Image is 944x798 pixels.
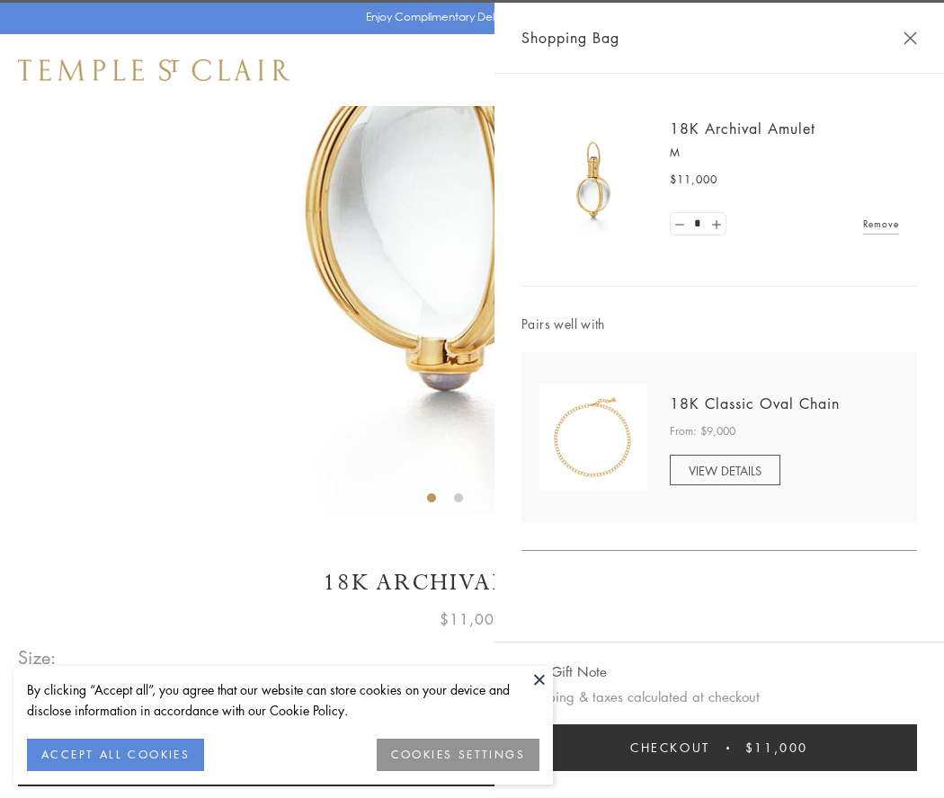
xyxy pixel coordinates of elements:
[670,455,780,485] a: VIEW DETAILS
[670,422,735,440] span: From: $9,000
[521,26,619,49] span: Shopping Bag
[539,384,647,492] img: N88865-OV18
[27,739,204,771] button: ACCEPT ALL COOKIES
[521,314,917,334] span: Pairs well with
[689,462,761,479] span: VIEW DETAILS
[863,214,899,234] a: Remove
[27,679,539,721] div: By clicking “Accept all”, you agree that our website can store cookies on your device and disclos...
[366,8,570,26] p: Enjoy Complimentary Delivery & Returns
[745,738,808,758] span: $11,000
[670,119,815,138] a: 18K Archival Amulet
[670,394,840,413] a: 18K Classic Oval Chain
[707,213,725,235] a: Set quantity to 2
[539,126,647,234] img: 18K Archival Amulet
[630,738,710,758] span: Checkout
[670,171,717,189] span: $11,000
[521,724,917,771] button: Checkout $11,000
[670,144,899,162] p: M
[521,661,607,683] button: Add Gift Note
[904,31,917,45] button: Close Shopping Bag
[18,643,58,672] span: Size:
[671,213,689,235] a: Set quantity to 0
[18,567,926,598] h1: 18K Archival Amulet
[377,739,539,771] button: COOKIES SETTINGS
[440,607,504,631] span: $11,000
[18,59,289,81] img: Temple St. Clair
[521,686,917,708] p: Shipping & taxes calculated at checkout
